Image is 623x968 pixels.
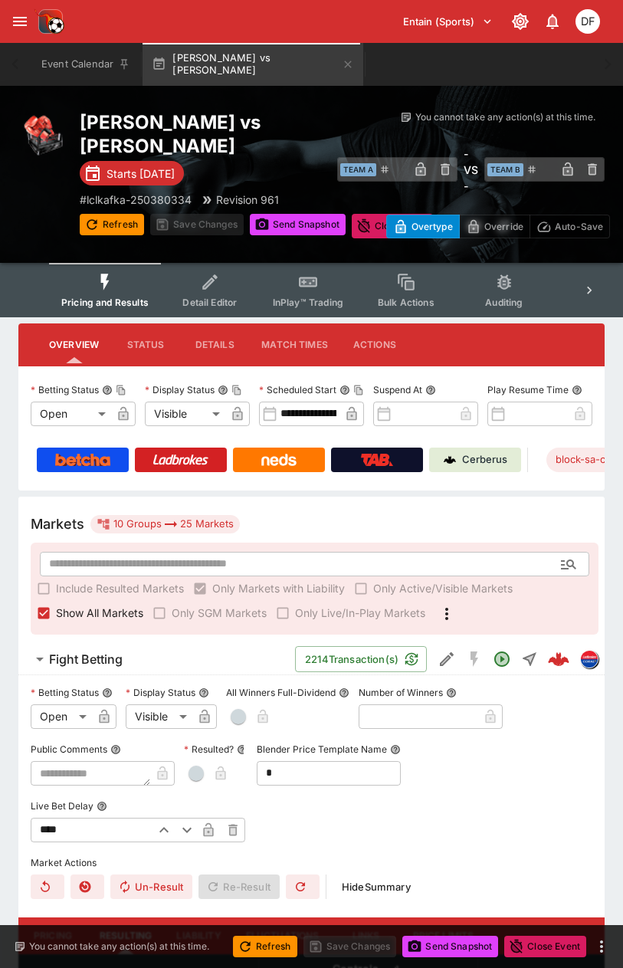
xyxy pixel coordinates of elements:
[226,686,336,699] p: All Winners Full-Dividend
[31,743,107,756] p: Public Comments
[580,650,598,668] div: lclkafka
[18,917,87,954] button: Pricing
[250,214,346,235] button: Send Snapshot
[49,263,574,317] div: Event type filters
[386,215,605,238] div: Start From
[386,215,460,238] button: Overtype
[152,454,208,466] img: Ladbrokes
[444,454,456,466] img: Cerberus
[539,8,566,35] button: Notifications
[97,515,234,533] div: 10 Groups 25 Markets
[31,515,84,533] h5: Markets
[332,917,401,954] button: Links
[543,644,574,674] a: bd99f045-ed7a-4994-925d-8aef55d97822
[102,687,113,698] button: Betting Status
[80,192,192,208] p: Copy To Clipboard
[571,5,605,38] button: David Foster
[459,215,530,238] button: Override
[37,326,111,363] button: Overview
[31,874,64,899] button: Clear Results
[295,646,427,672] button: 2214Transaction(s)
[110,744,121,755] button: Public Comments
[182,297,237,308] span: Detail Editor
[433,645,461,673] button: Edit Detail
[198,874,279,899] span: Re-Result
[555,550,582,578] button: Open
[164,917,233,954] button: Liability
[488,645,516,673] button: Open
[378,297,434,308] span: Bulk Actions
[29,940,209,953] p: You cannot take any action(s) at this time.
[102,385,113,395] button: Betting StatusCopy To Clipboard
[80,214,144,235] button: Refresh
[261,454,296,466] img: Neds
[31,799,93,812] p: Live Bet Delay
[429,448,521,472] a: Cerberus
[555,218,603,235] p: Auto-Save
[359,686,443,699] p: Number of Winners
[390,744,401,755] button: Blender Price Template Name
[18,110,67,159] img: boxing.png
[352,214,434,238] button: Close Event
[485,297,523,308] span: Auditing
[111,326,180,363] button: Status
[233,936,297,957] button: Refresh
[394,9,502,34] button: Select Tenant
[31,704,92,729] div: Open
[110,874,192,899] button: Un-Result
[184,743,234,756] p: Resulted?
[339,687,349,698] button: All Winners Full-Dividend
[572,385,582,395] button: Play Resume Time
[581,651,598,668] img: lclkafka
[6,8,34,35] button: open drawer
[18,644,295,674] button: Fight Betting
[259,383,336,396] p: Scheduled Start
[49,651,123,668] h6: Fight Betting
[504,936,586,957] button: Close Event
[487,163,523,176] span: Team B
[340,163,376,176] span: Team A
[216,192,279,208] p: Revision 961
[575,9,600,34] div: David Foster
[70,874,104,899] button: Clear Losing Results
[31,852,592,874] label: Market Actions
[438,605,456,623] svg: More
[353,385,364,395] button: Copy To Clipboard
[439,214,457,238] button: more
[61,297,149,308] span: Pricing and Results
[401,917,487,954] button: Price Limits
[143,43,363,86] button: [PERSON_NAME] vs [PERSON_NAME]
[126,704,192,729] div: Visible
[198,687,209,698] button: Display Status
[116,385,126,395] button: Copy To Clipboard
[257,743,387,756] p: Blender Price Template Name
[530,215,610,238] button: Auto-Save
[237,744,248,755] button: Resulted?
[31,383,99,396] p: Betting Status
[231,385,242,395] button: Copy To Clipboard
[97,801,107,812] button: Live Bet Delay
[31,402,111,426] div: Open
[412,218,453,235] p: Overtype
[56,580,184,596] span: Include Resulted Markets
[145,402,225,426] div: Visible
[286,874,320,899] button: Remap Selection Target
[218,385,228,395] button: Display StatusCopy To Clipboard
[402,936,498,957] button: Send Snapshot
[145,383,215,396] p: Display Status
[462,452,507,468] p: Cerberus
[212,580,345,596] span: Only Markets with Liability
[415,110,595,124] p: You cannot take any action(s) at this time.
[295,605,425,621] span: Only Live/In-Play Markets
[548,648,569,670] div: bd99f045-ed7a-4994-925d-8aef55d97822
[373,383,422,396] p: Suspend At
[333,874,420,899] button: HideSummary
[592,937,611,956] button: more
[34,6,64,37] img: PriceKinetics Logo
[87,917,164,954] button: Resulting
[446,687,457,698] button: Number of Winners
[126,686,195,699] p: Display Status
[273,297,343,308] span: InPlay™ Trading
[464,146,478,194] h6: - VS -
